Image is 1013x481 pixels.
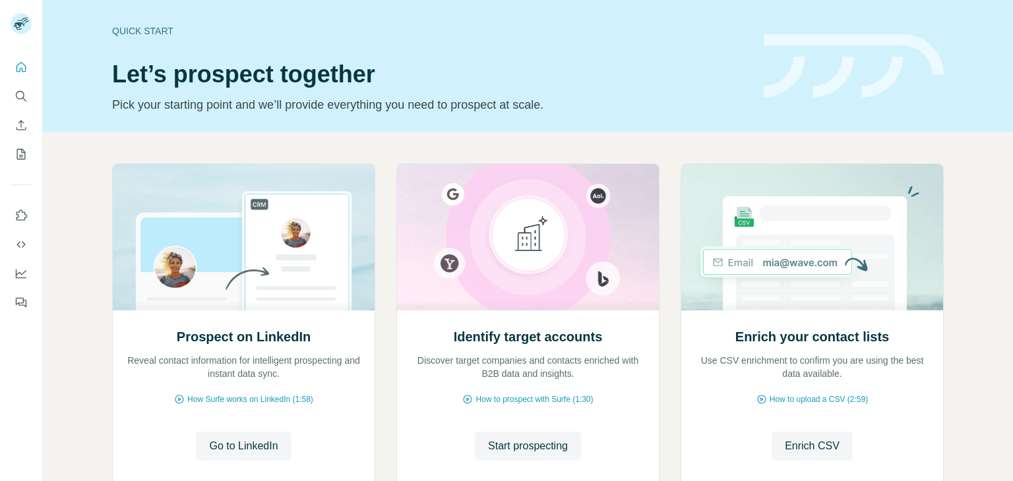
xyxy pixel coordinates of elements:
[11,55,32,79] button: Quick start
[735,327,889,346] h2: Enrich your contact lists
[196,432,291,461] button: Go to LinkedIn
[177,327,311,346] h2: Prospect on LinkedIn
[112,164,375,310] img: Prospect on LinkedIn
[772,432,853,461] button: Enrich CSV
[770,393,868,405] span: How to upload a CSV (2:59)
[112,61,748,88] h1: Let’s prospect together
[475,432,581,461] button: Start prospecting
[11,262,32,285] button: Dashboard
[410,354,646,380] p: Discover target companies and contacts enriched with B2B data and insights.
[476,393,593,405] span: How to prospect with Surfe (1:30)
[785,438,840,454] span: Enrich CSV
[11,84,32,108] button: Search
[112,96,748,114] p: Pick your starting point and we’ll provide everything you need to prospect at scale.
[187,393,313,405] span: How Surfe works on LinkedIn (1:58)
[11,204,32,227] button: Use Surfe on LinkedIn
[681,164,944,310] img: Enrich your contact lists
[488,438,568,454] span: Start prospecting
[694,354,930,380] p: Use CSV enrichment to confirm you are using the best data available.
[396,164,660,310] img: Identify target accounts
[764,34,944,98] img: banner
[454,327,603,346] h2: Identify target accounts
[11,233,32,256] button: Use Surfe API
[126,354,361,380] p: Reveal contact information for intelligent prospecting and instant data sync.
[209,438,278,454] span: Go to LinkedIn
[11,113,32,137] button: Enrich CSV
[11,291,32,314] button: Feedback
[11,142,32,166] button: My lists
[112,24,748,38] div: Quick start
